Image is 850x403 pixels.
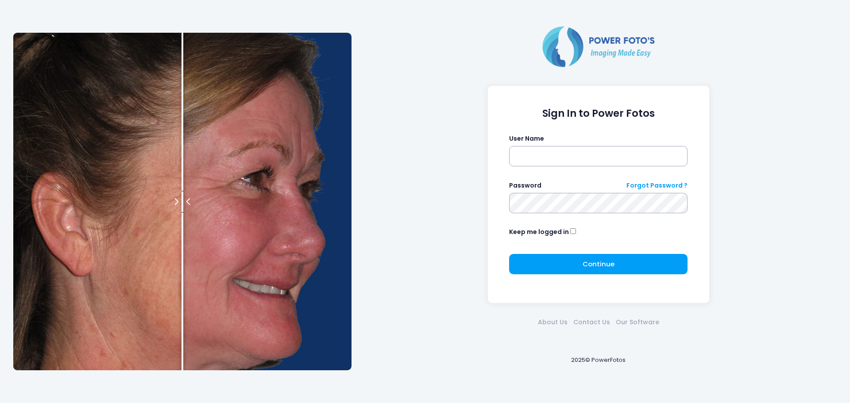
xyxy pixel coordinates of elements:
a: Contact Us [570,318,613,327]
label: User Name [509,134,544,143]
a: About Us [535,318,570,327]
img: Logo [539,24,658,69]
a: Forgot Password ? [626,181,688,190]
button: Continue [509,254,688,274]
label: Keep me logged in [509,227,569,237]
a: Our Software [613,318,662,327]
span: Continue [583,259,614,269]
div: 2025© PowerFotos [360,341,837,379]
label: Password [509,181,541,190]
h1: Sign In to Power Fotos [509,107,688,119]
